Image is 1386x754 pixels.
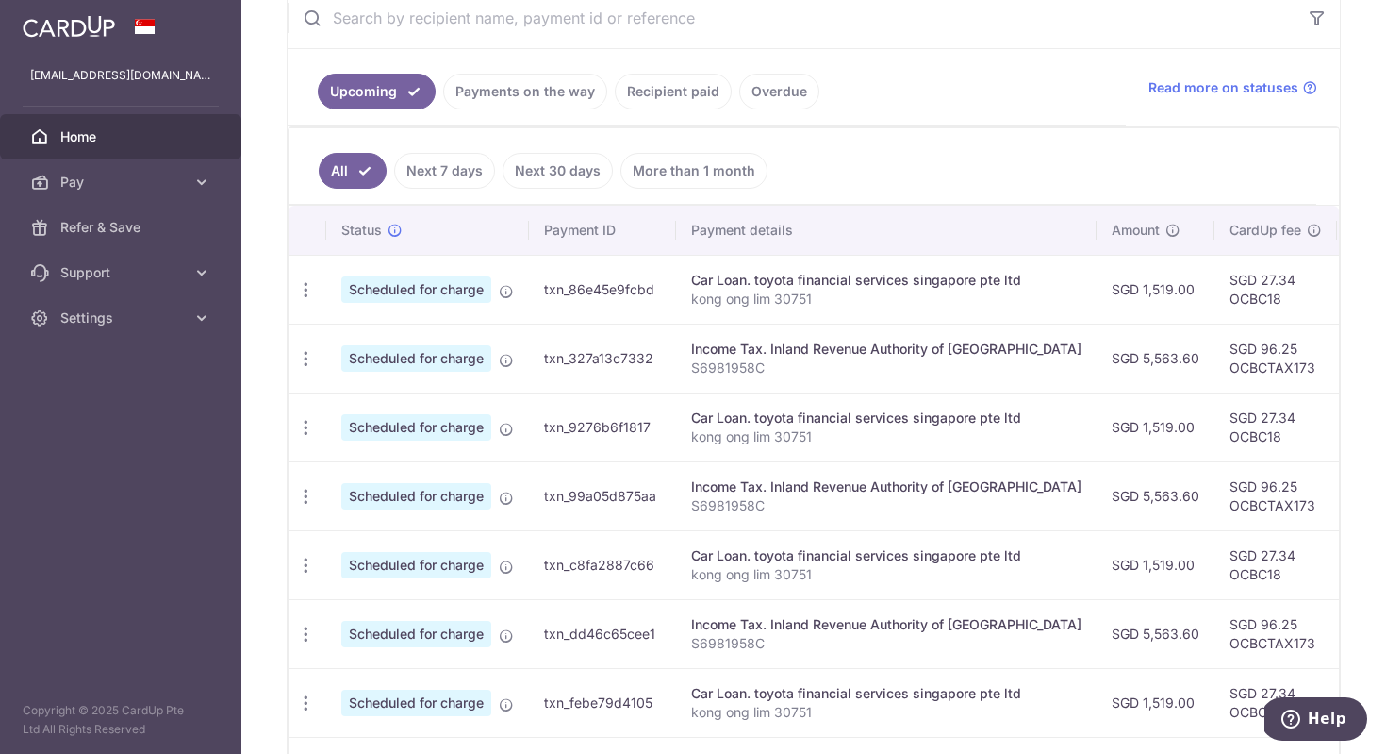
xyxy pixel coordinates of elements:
span: Scheduled for charge [341,276,491,303]
td: SGD 1,519.00 [1097,668,1214,737]
td: txn_dd46c65cee1 [529,599,676,668]
td: SGD 96.25 OCBCTAX173 [1214,461,1337,530]
td: SGD 96.25 OCBCTAX173 [1214,599,1337,668]
p: [EMAIL_ADDRESS][DOMAIN_NAME] [30,66,211,85]
td: SGD 27.34 OCBC18 [1214,530,1337,599]
span: Scheduled for charge [341,621,491,647]
a: Next 30 days [503,153,613,189]
div: Income Tax. Inland Revenue Authority of [GEOGRAPHIC_DATA] [691,340,1081,359]
th: Payment details [676,206,1097,255]
a: Recipient paid [615,74,732,109]
iframe: Opens a widget where you can find more information [1264,697,1367,745]
p: kong ong lim 30751 [691,290,1081,309]
span: Scheduled for charge [341,690,491,716]
div: Income Tax. Inland Revenue Authority of [GEOGRAPHIC_DATA] [691,478,1081,496]
td: SGD 1,519.00 [1097,530,1214,599]
p: S6981958C [691,634,1081,653]
a: All [319,153,387,189]
a: Read more on statuses [1148,78,1317,97]
span: Amount [1112,221,1160,240]
a: Next 7 days [394,153,495,189]
td: SGD 5,563.60 [1097,461,1214,530]
p: kong ong lim 30751 [691,427,1081,446]
img: CardUp [23,15,115,38]
span: Refer & Save [60,218,185,237]
span: CardUp fee [1229,221,1301,240]
span: Scheduled for charge [341,414,491,441]
p: S6981958C [691,359,1081,377]
span: Scheduled for charge [341,483,491,510]
p: kong ong lim 30751 [691,565,1081,584]
span: Home [60,127,185,146]
a: Payments on the way [443,74,607,109]
div: Car Loan. toyota financial services singapore pte ltd [691,684,1081,703]
th: Payment ID [529,206,676,255]
a: More than 1 month [620,153,767,189]
a: Upcoming [318,74,436,109]
td: SGD 5,563.60 [1097,599,1214,668]
span: Scheduled for charge [341,552,491,578]
td: txn_99a05d875aa [529,461,676,530]
span: Scheduled for charge [341,345,491,372]
td: SGD 5,563.60 [1097,324,1214,393]
td: SGD 96.25 OCBCTAX173 [1214,324,1337,393]
div: Car Loan. toyota financial services singapore pte ltd [691,409,1081,427]
div: Car Loan. toyota financial services singapore pte ltd [691,546,1081,565]
td: txn_327a13c7332 [529,324,676,393]
td: SGD 27.34 OCBC18 [1214,393,1337,461]
td: txn_86e45e9fcbd [529,255,676,324]
td: SGD 1,519.00 [1097,255,1214,324]
span: Read more on statuses [1148,78,1298,97]
span: Status [341,221,382,240]
span: Pay [60,173,185,192]
td: txn_febe79d4105 [529,668,676,737]
div: Income Tax. Inland Revenue Authority of [GEOGRAPHIC_DATA] [691,615,1081,634]
p: kong ong lim 30751 [691,703,1081,722]
span: Support [60,263,185,282]
td: SGD 27.34 OCBC18 [1214,255,1337,324]
td: SGD 1,519.00 [1097,393,1214,461]
span: Settings [60,309,185,327]
td: txn_9276b6f1817 [529,393,676,461]
div: Car Loan. toyota financial services singapore pte ltd [691,271,1081,290]
td: SGD 27.34 OCBC18 [1214,668,1337,737]
a: Overdue [739,74,819,109]
p: S6981958C [691,496,1081,515]
td: txn_c8fa2887c66 [529,530,676,599]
